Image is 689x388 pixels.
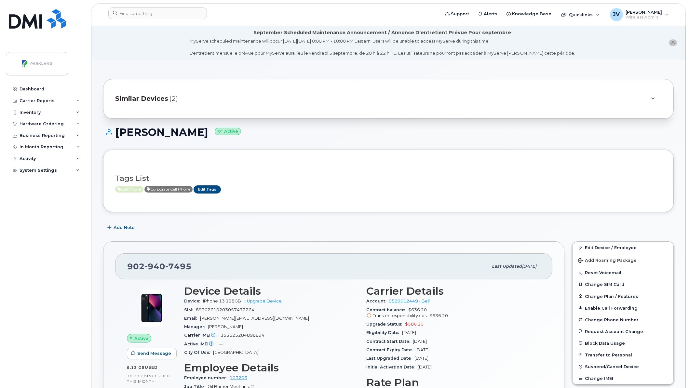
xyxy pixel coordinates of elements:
small: Active [215,128,241,135]
span: City Of Use [184,350,213,355]
span: [PERSON_NAME][EMAIL_ADDRESS][DOMAIN_NAME] [200,316,309,321]
h1: [PERSON_NAME] [103,127,674,138]
span: Transfer responsibility cost [373,313,428,318]
button: Change Plan / Features [573,290,673,302]
span: Contract Start Date [366,339,413,344]
span: — [219,341,223,346]
button: Request Account Change [573,326,673,337]
div: MyServe scheduled maintenance will occur [DATE][DATE] 8:00 PM - 10:00 PM Eastern. Users will be u... [190,38,575,56]
button: Send Message [127,348,177,359]
span: Active [134,335,148,341]
button: Add Roaming Package [573,253,673,267]
span: Manager [184,324,208,329]
a: Edit Tags [194,185,221,194]
span: [DATE] [415,347,429,352]
a: Edit Device / Employee [573,242,673,253]
span: [DATE] [402,330,416,335]
button: Add Note [103,222,140,234]
span: [PERSON_NAME] [208,324,243,329]
span: used [145,365,158,370]
span: (2) [169,94,178,103]
span: $636.20 [429,313,448,318]
h3: Tags List [115,174,662,182]
img: image20231002-3703462-1ig824h.jpeg [132,288,171,328]
span: Account [366,299,389,303]
button: Suspend/Cancel Device [573,361,673,372]
span: Employee number [184,375,230,380]
button: Change Phone Number [573,314,673,326]
span: Active IMEI [184,341,219,346]
span: $636.20 [366,307,541,319]
button: Transfer to Personal [573,349,673,361]
button: Enable Call Forwarding [573,302,673,314]
span: 353625284898894 [221,333,264,338]
span: 7495 [165,261,192,271]
span: Device [184,299,203,303]
span: Contract balance [366,307,408,312]
a: + Upgrade Device [244,299,282,303]
span: Similar Devices [115,94,168,103]
button: Block Data Usage [573,337,673,349]
button: Change SIM Card [573,278,673,290]
span: Eligibility Date [366,330,402,335]
span: Add Note [114,224,135,231]
span: Initial Activation Date [366,365,418,369]
span: Last updated [492,264,522,269]
h3: Carrier Details [366,285,541,297]
span: Email [184,316,200,321]
span: [DATE] [414,356,428,361]
div: September Scheduled Maintenance Announcement / Annonce D'entretient Prévue Pour septembre [253,29,511,36]
span: SIM [184,307,196,312]
h3: Employee Details [184,362,358,374]
span: Carrier IMEI [184,333,221,338]
a: 0529012449 - Bell [389,299,430,303]
button: Change IMEI [573,372,673,384]
span: 940 [145,261,165,271]
span: $586.20 [405,322,424,327]
span: Suspend/Cancel Device [585,364,639,369]
span: 902 [127,261,192,271]
span: Send Message [137,350,171,356]
span: 5.13 GB [127,365,145,370]
span: Change Plan / Features [585,294,638,299]
span: Contract Expiry Date [366,347,415,352]
span: Active [115,186,143,193]
button: close notification [669,39,677,46]
button: Reset Voicemail [573,267,673,278]
h3: Device Details [184,285,358,297]
span: Last Upgraded Date [366,356,414,361]
span: [DATE] [522,264,536,269]
a: 103203 [230,375,247,380]
span: Enable Call Forwarding [585,305,638,310]
span: Add Roaming Package [578,258,637,264]
span: 89302610203057472264 [196,307,254,312]
span: [GEOGRAPHIC_DATA] [213,350,258,355]
span: [DATE] [413,339,427,344]
span: 10.00 GB [127,374,147,378]
span: Upgrade Status [366,322,405,327]
span: iPhone 13 128GB [203,299,241,303]
span: included this month [127,373,171,384]
span: [DATE] [418,365,432,369]
span: Active [144,186,193,193]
